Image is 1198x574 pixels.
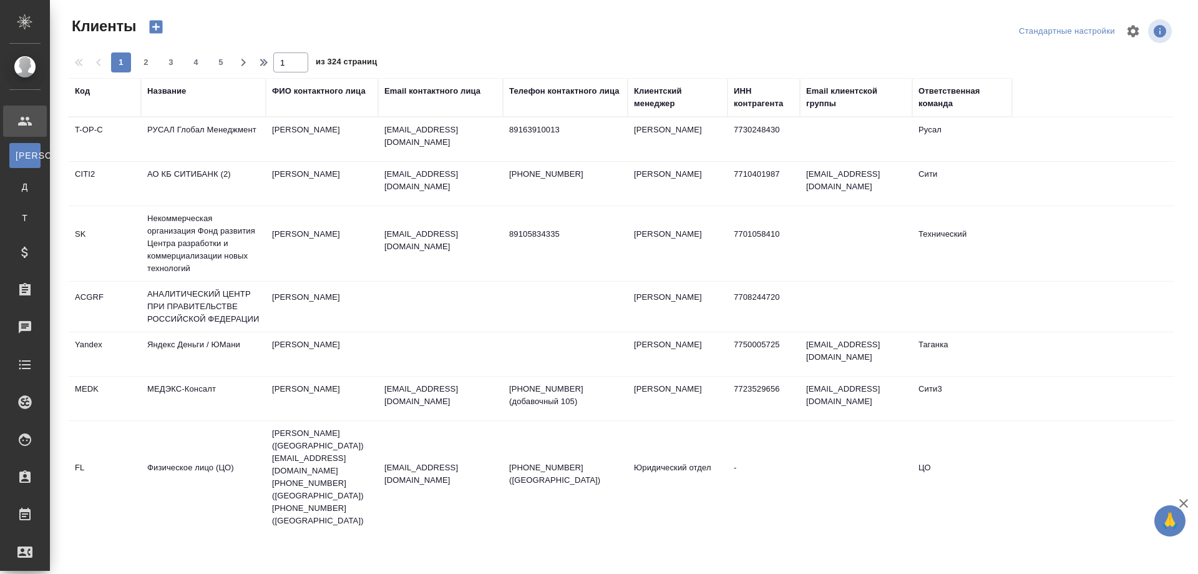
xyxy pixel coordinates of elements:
span: Д [16,181,34,193]
td: [PERSON_NAME] [266,332,378,376]
p: 89105834335 [509,228,621,240]
span: [PERSON_NAME] [16,149,34,162]
td: Русал [912,117,1012,161]
div: Email клиентской группы [806,85,906,110]
td: РУСАЛ Глобал Менеджмент [141,117,266,161]
td: 7730248430 [728,117,800,161]
td: [PERSON_NAME] [266,117,378,161]
td: Сити [912,162,1012,205]
td: [PERSON_NAME] ([GEOGRAPHIC_DATA]) [EMAIL_ADDRESS][DOMAIN_NAME] [PHONE_NUMBER] ([GEOGRAPHIC_DATA])... [266,421,378,533]
td: 7710401987 [728,162,800,205]
td: АНАЛИТИЧЕСКИЙ ЦЕНТР ПРИ ПРАВИТЕЛЬСТВЕ РОССИЙСКОЙ ФЕДЕРАЦИИ [141,282,266,332]
button: 5 [211,52,231,72]
span: 4 [186,56,206,69]
td: [EMAIL_ADDRESS][DOMAIN_NAME] [800,377,912,420]
td: [PERSON_NAME] [628,332,728,376]
div: ФИО контактного лица [272,85,366,97]
button: 3 [161,52,181,72]
div: Название [147,85,186,97]
div: split button [1016,22,1118,41]
td: 7701058410 [728,222,800,265]
td: 7723529656 [728,377,800,420]
span: 3 [161,56,181,69]
p: [PHONE_NUMBER] (добавочный 105) [509,383,621,408]
td: - [728,455,800,499]
td: T-OP-C [69,117,141,161]
td: FL [69,455,141,499]
div: Ответственная команда [918,85,1006,110]
td: МЕДЭКС-Консалт [141,377,266,420]
a: Т [9,205,41,230]
a: Д [9,174,41,199]
p: [EMAIL_ADDRESS][DOMAIN_NAME] [384,228,497,253]
td: SK [69,222,141,265]
div: Email контактного лица [384,85,480,97]
span: Посмотреть информацию [1148,19,1174,43]
span: 5 [211,56,231,69]
div: ИНН контрагента [734,85,794,110]
div: Клиентский менеджер [634,85,721,110]
span: из 324 страниц [316,54,377,72]
td: [EMAIL_ADDRESS][DOMAIN_NAME] [800,332,912,376]
td: Яндекс Деньги / ЮМани [141,332,266,376]
td: ACGRF [69,285,141,329]
p: [PHONE_NUMBER] [509,168,621,181]
p: [EMAIL_ADDRESS][DOMAIN_NAME] [384,168,497,193]
td: Технический [912,222,1012,265]
button: Создать [141,16,171,37]
td: [PERSON_NAME] [266,285,378,329]
span: 2 [136,56,156,69]
td: ЦО [912,455,1012,499]
td: Физическое лицо (ЦО) [141,455,266,499]
td: [PERSON_NAME] [628,162,728,205]
td: [PERSON_NAME] [628,377,728,420]
td: АО КБ СИТИБАНК (2) [141,162,266,205]
td: [PERSON_NAME] [266,162,378,205]
td: Сити3 [912,377,1012,420]
td: MEDK [69,377,141,420]
td: [PERSON_NAME] [266,222,378,265]
button: 🙏 [1154,505,1186,537]
td: Yandex [69,332,141,376]
p: [EMAIL_ADDRESS][DOMAIN_NAME] [384,383,497,408]
td: [PERSON_NAME] [628,222,728,265]
span: 🙏 [1159,508,1181,534]
td: [PERSON_NAME] [628,285,728,329]
td: [EMAIL_ADDRESS][DOMAIN_NAME] [800,162,912,205]
span: Т [16,212,34,224]
button: 4 [186,52,206,72]
button: 2 [136,52,156,72]
div: Код [75,85,90,97]
p: [EMAIL_ADDRESS][DOMAIN_NAME] [384,462,497,487]
span: Клиенты [69,16,136,36]
p: [PHONE_NUMBER] ([GEOGRAPHIC_DATA]) [509,462,621,487]
td: [PERSON_NAME] [266,377,378,420]
p: 89163910013 [509,124,621,136]
span: Настроить таблицу [1118,16,1148,46]
td: 7708244720 [728,285,800,329]
td: Юридический отдел [628,455,728,499]
td: Таганка [912,332,1012,376]
td: 7750005725 [728,332,800,376]
td: [PERSON_NAME] [628,117,728,161]
p: [EMAIL_ADDRESS][DOMAIN_NAME] [384,124,497,149]
a: [PERSON_NAME] [9,143,41,168]
div: Телефон контактного лица [509,85,620,97]
td: Некоммерческая организация Фонд развития Центра разработки и коммерциализации новых технологий [141,206,266,281]
td: CITI2 [69,162,141,205]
